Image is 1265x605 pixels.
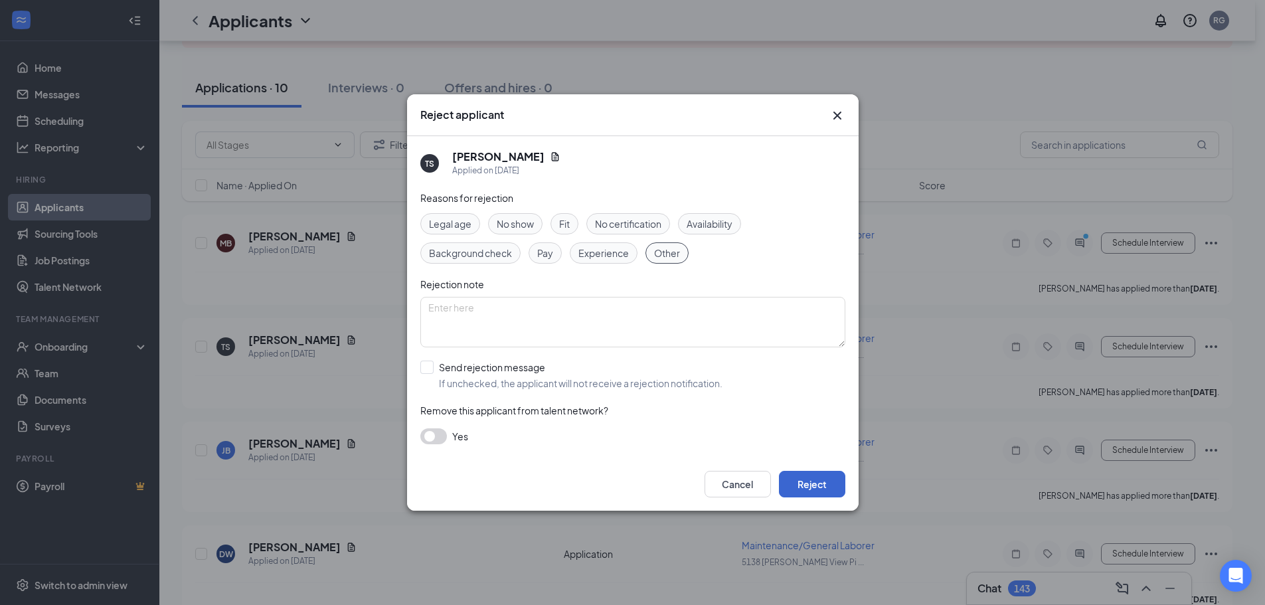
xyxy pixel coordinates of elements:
[452,164,560,177] div: Applied on [DATE]
[429,216,471,231] span: Legal age
[829,108,845,124] button: Close
[779,471,845,497] button: Reject
[705,471,771,497] button: Cancel
[654,246,680,260] span: Other
[537,246,553,260] span: Pay
[687,216,732,231] span: Availability
[452,428,468,444] span: Yes
[595,216,661,231] span: No certification
[420,192,513,204] span: Reasons for rejection
[420,108,504,122] h3: Reject applicant
[550,151,560,162] svg: Document
[452,149,545,164] h5: [PERSON_NAME]
[559,216,570,231] span: Fit
[429,246,512,260] span: Background check
[420,278,484,290] span: Rejection note
[425,158,434,169] div: TS
[1220,560,1252,592] div: Open Intercom Messenger
[829,108,845,124] svg: Cross
[420,404,608,416] span: Remove this applicant from talent network?
[497,216,534,231] span: No show
[578,246,629,260] span: Experience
